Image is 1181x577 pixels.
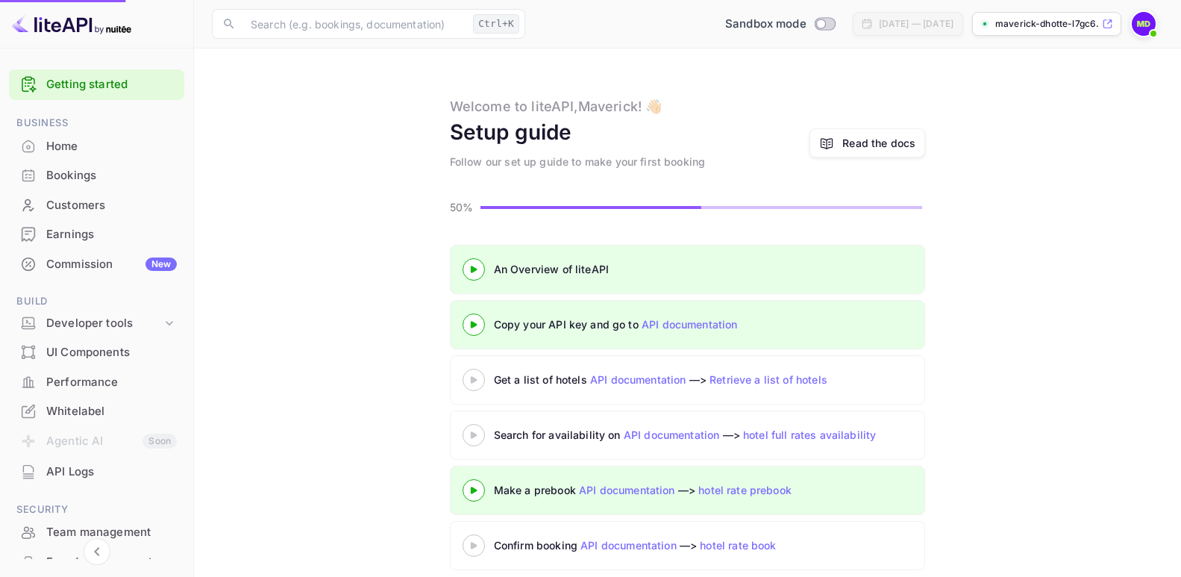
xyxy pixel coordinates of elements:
div: Performance [46,374,177,391]
div: Search for availability on —> [494,427,1016,443]
a: hotel rate book [700,539,776,552]
span: Build [9,293,184,310]
input: Search (e.g. bookings, documentation) [242,9,467,39]
div: Team management [9,518,184,547]
div: Follow our set up guide to make your first booking [450,154,706,169]
div: An Overview of liteAPI [494,261,867,277]
a: API documentation [580,539,677,552]
a: Fraud management [9,548,184,576]
a: CommissionNew [9,250,184,278]
a: Bookings [9,161,184,189]
img: Maverick Dhotte [1132,12,1156,36]
div: Getting started [9,69,184,100]
a: UI Components [9,338,184,366]
div: Whitelabel [46,403,177,420]
div: Welcome to liteAPI, Maverick ! 👋🏻 [450,96,662,116]
a: Customers [9,191,184,219]
div: [DATE] — [DATE] [879,17,953,31]
div: Developer tools [9,311,184,337]
div: API Logs [9,458,184,487]
div: Confirm booking —> [494,537,867,553]
div: Commission [46,256,177,273]
div: Performance [9,368,184,397]
div: API Logs [46,464,177,481]
img: LiteAPI logo [12,12,131,36]
a: hotel full rates availability [743,428,876,441]
a: Read the docs [809,128,925,157]
span: Security [9,502,184,518]
div: Bookings [9,161,184,190]
a: API documentation [642,318,738,331]
div: Get a list of hotels —> [494,372,867,387]
a: API documentation [579,484,675,496]
a: Getting started [46,76,177,93]
div: Fraud management [46,554,177,571]
div: Whitelabel [9,397,184,426]
a: Home [9,132,184,160]
a: Earnings [9,220,184,248]
div: UI Components [46,344,177,361]
div: Customers [46,197,177,214]
p: 50% [450,199,476,215]
div: Earnings [9,220,184,249]
span: Sandbox mode [725,16,806,33]
div: UI Components [9,338,184,367]
button: Collapse navigation [84,538,110,565]
a: Read the docs [842,135,915,151]
div: Developer tools [46,315,162,332]
div: Bookings [46,167,177,184]
div: Ctrl+K [473,14,519,34]
div: Copy your API key and go to [494,316,867,332]
div: Customers [9,191,184,220]
a: API documentation [624,428,720,441]
div: New [145,258,177,271]
div: Team management [46,524,177,541]
span: Business [9,115,184,131]
div: CommissionNew [9,250,184,279]
a: Retrieve a list of hotels [709,373,827,386]
div: Home [9,132,184,161]
a: Performance [9,368,184,396]
a: API documentation [590,373,686,386]
div: Earnings [46,226,177,243]
a: hotel rate prebook [698,484,792,496]
a: Team management [9,518,184,546]
div: Make a prebook —> [494,482,867,498]
div: Switch to Production mode [719,16,841,33]
p: maverick-dhotte-l7gc6.... [995,17,1099,31]
div: Setup guide [450,116,572,148]
a: API Logs [9,458,184,485]
a: Whitelabel [9,397,184,425]
div: Home [46,138,177,155]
